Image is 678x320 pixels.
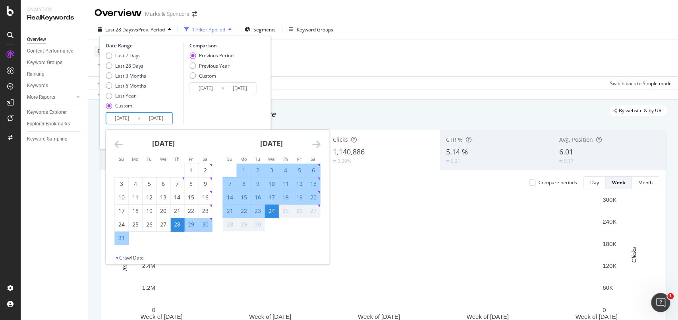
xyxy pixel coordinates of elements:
[129,177,143,191] td: Choose Monday, August 4, 2025 as your check-in date. It’s available.
[106,52,146,59] div: Last 7 Days
[198,180,212,188] div: 9
[306,164,320,177] td: Selected. Saturday, September 6, 2025
[237,204,251,218] td: Selected. Monday, September 22, 2025
[184,191,198,204] td: Choose Friday, August 15, 2025 as your check-in date. It’s available.
[224,83,256,94] input: End Date
[27,82,82,90] a: Keywords
[189,42,259,49] div: Comparison
[251,180,264,188] div: 9
[292,164,306,177] td: Selected. Friday, September 5, 2025
[132,156,139,162] small: Mo
[249,313,291,320] text: Week of [DATE]
[192,26,225,33] div: 1 Filter Applied
[265,191,278,204] td: Selected. Wednesday, September 17, 2025
[170,177,184,191] td: Choose Thursday, August 7, 2025 as your check-in date. It’s available.
[603,218,616,225] text: 240K
[27,120,82,128] a: Explorer Bookmarks
[192,11,197,17] div: arrow-right-arrow-left
[115,204,129,218] td: Choose Sunday, August 17, 2025 as your check-in date. It’s available.
[27,108,67,117] div: Keywords Explorer
[143,220,156,228] div: 26
[115,102,132,109] div: Custom
[603,262,616,269] text: 120K
[198,193,212,201] div: 16
[199,52,234,59] div: Previous Period
[603,284,613,291] text: 60K
[156,180,170,188] div: 6
[619,108,664,113] span: By website & by URL
[170,218,184,231] td: Selected as start date. Thursday, August 28, 2025
[251,191,265,204] td: Selected. Tuesday, September 16, 2025
[237,207,250,215] div: 22
[237,180,250,188] div: 8
[559,160,562,162] img: Equal
[251,204,265,218] td: Selected. Tuesday, September 23, 2025
[297,26,333,33] div: Keyword Groups
[156,193,170,201] div: 13
[106,92,146,99] div: Last Year
[184,180,198,188] div: 8
[630,246,637,262] text: Clicks
[27,70,44,78] div: Ranking
[114,139,123,149] div: Move backward to switch to the previous month.
[95,23,174,36] button: Last 28 DaysvsPrev. Period
[190,83,222,94] input: Start Date
[237,164,251,177] td: Selected. Monday, September 1, 2025
[251,193,264,201] div: 16
[612,179,625,186] div: Week
[152,306,155,313] text: 0
[143,218,156,231] td: Choose Tuesday, August 26, 2025 as your check-in date. It’s available.
[129,207,142,215] div: 18
[27,6,81,13] div: Analytics
[98,48,113,55] span: Device
[223,191,237,204] td: Selected. Sunday, September 14, 2025
[115,231,129,245] td: Selected. Sunday, August 31, 2025
[129,218,143,231] td: Choose Monday, August 25, 2025 as your check-in date. It’s available.
[265,207,278,215] div: 24
[237,220,250,228] div: 29
[265,164,278,177] td: Selected. Wednesday, September 3, 2025
[27,47,82,55] a: Content Performance
[143,177,156,191] td: Choose Tuesday, August 5, 2025 as your check-in date. It’s available.
[95,60,126,70] button: Add Filter
[667,293,674,299] span: 1
[143,191,156,204] td: Choose Tuesday, August 12, 2025 as your check-in date. It’s available.
[115,218,129,231] td: Choose Sunday, August 24, 2025 as your check-in date. It’s available.
[306,193,320,201] div: 20
[184,207,198,215] div: 22
[95,77,118,90] button: Apply
[610,80,672,87] div: Switch back to Simple mode
[115,193,128,201] div: 10
[292,191,306,204] td: Selected. Friday, September 19, 2025
[278,193,292,201] div: 18
[184,220,198,228] div: 29
[223,193,236,201] div: 14
[27,47,73,55] div: Content Performance
[119,254,144,261] div: Crawl Date
[358,313,400,320] text: Week of [DATE]
[143,180,156,188] div: 5
[174,156,180,162] small: Th
[286,23,336,36] button: Keyword Groups
[160,156,166,162] small: We
[237,177,251,191] td: Selected. Monday, September 8, 2025
[27,93,55,101] div: More Reports
[198,204,212,218] td: Choose Saturday, August 23, 2025 as your check-in date. It’s available.
[181,23,235,36] button: 1 Filter Applied
[237,218,251,231] td: Not available. Monday, September 29, 2025
[223,204,237,218] td: Selected. Sunday, September 21, 2025
[583,176,606,189] button: Day
[145,10,189,18] div: Marks & Spencers
[292,180,306,188] div: 12
[189,62,234,69] div: Previous Year
[292,166,306,174] div: 5
[27,35,46,44] div: Overview
[610,105,667,116] div: legacy label
[129,220,142,228] div: 25
[170,191,184,204] td: Choose Thursday, August 14, 2025 as your check-in date. It’s available.
[241,23,279,36] button: Segments
[106,72,146,79] div: Last 3 Months
[607,77,672,90] button: Switch back to Simple mode
[446,160,449,162] img: Equal
[638,179,653,186] div: Month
